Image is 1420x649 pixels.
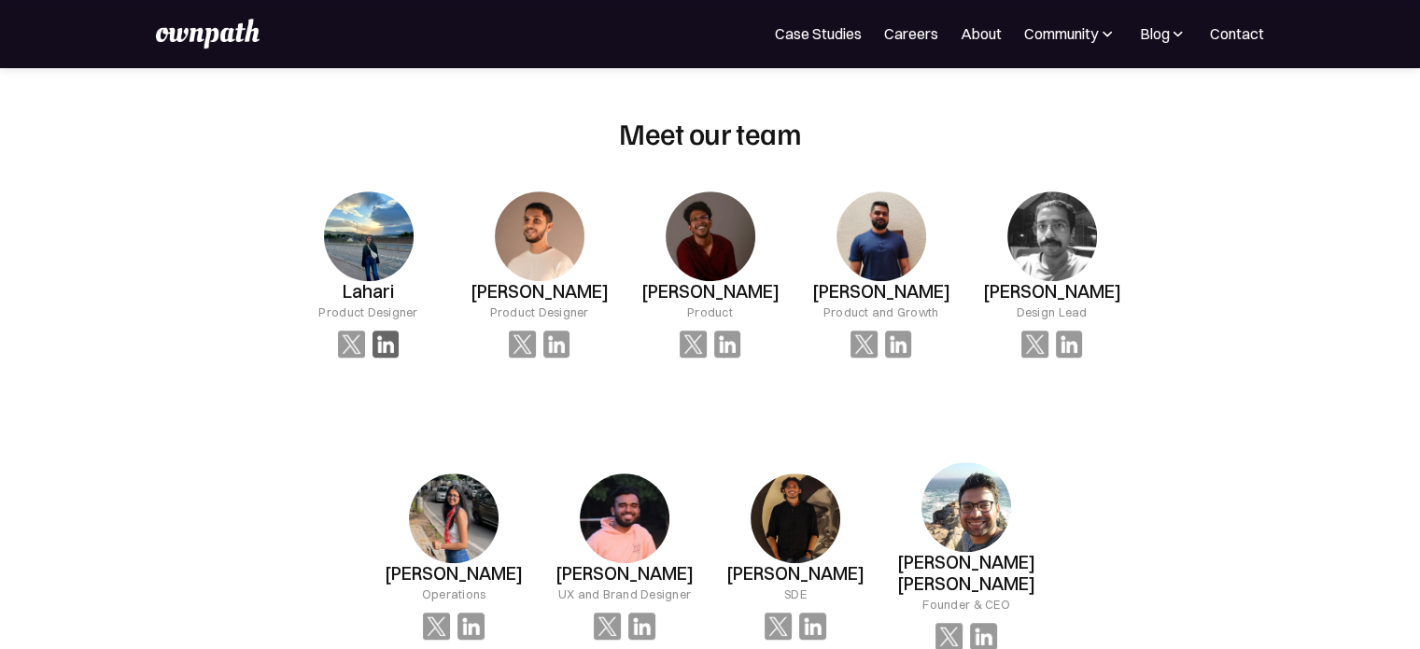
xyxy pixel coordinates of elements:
[1024,22,1098,45] div: Community
[812,281,950,303] h3: [PERSON_NAME]
[1210,22,1264,45] a: Contact
[641,281,780,303] h3: [PERSON_NAME]
[318,303,417,321] div: Product Designer
[385,563,523,585] h3: [PERSON_NAME]
[555,563,694,585] h3: [PERSON_NAME]
[489,303,588,321] div: Product Designer
[823,303,939,321] div: Product and Growth
[558,585,691,603] div: UX and Brand Designer
[884,22,938,45] a: Careers
[1024,22,1117,45] div: Community
[784,585,807,603] div: SDE
[983,281,1121,303] h3: [PERSON_NAME]
[961,22,1002,45] a: About
[343,281,394,303] h3: Lahari
[422,585,486,603] div: Operations
[687,303,733,321] div: Product
[881,552,1052,595] h3: [PERSON_NAME] [PERSON_NAME]
[726,563,865,585] h3: [PERSON_NAME]
[922,595,1009,614] div: Founder & CEO
[619,115,801,150] h2: Meet our team
[1139,22,1188,45] div: Blog
[471,281,609,303] h3: [PERSON_NAME]
[1017,303,1088,321] div: Design Lead
[1139,22,1169,45] div: Blog
[775,22,862,45] a: Case Studies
